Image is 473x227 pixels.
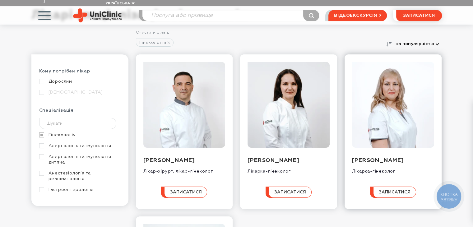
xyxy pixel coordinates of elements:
div: Кому потрібен лікар [39,68,121,79]
img: Цурканенко Андрій Дмитрович [143,62,225,148]
div: Лікарка-гінеколог [352,164,434,174]
span: записатися [379,190,410,194]
img: Воробйова Юлія Валеріївна [248,62,330,148]
a: Алергологія та імунологія дитяча [39,154,119,165]
div: Спеціалізація [39,108,121,118]
button: Українська [104,1,135,6]
a: [PERSON_NAME] [248,158,299,163]
a: Анестезіологія та реаніматологія [39,170,119,182]
div: Лікар-хірург, лікар-гінеколог [143,164,225,174]
button: записатися [161,187,207,198]
input: Шукати [39,118,117,129]
a: Гінекологія [136,39,174,47]
img: Таранова Юлія Володимирівна [352,62,434,148]
a: відеоекскурсія [328,10,387,21]
a: [PERSON_NAME] [352,158,404,163]
a: Гінекологія [39,132,119,138]
div: Лікарка-гінеколог [248,164,330,174]
input: Послуга або прізвище [142,10,319,21]
button: за популярністю [393,39,442,48]
button: записатися [396,10,442,21]
a: Очистити фільтр [136,31,169,35]
a: Гастроентерологія [39,187,119,192]
span: КНОПКА ЗВ'ЯЗКУ [440,191,457,202]
button: записатися [370,187,416,198]
a: Дорослим [39,79,119,84]
span: відеоекскурсія [334,10,377,21]
img: Uniclinic [73,8,122,22]
a: Алергологія та імунологія [39,143,119,149]
span: записатися [274,190,306,194]
span: Українська [105,2,130,5]
span: записатися [170,190,202,194]
span: записатися [403,13,435,18]
a: [PERSON_NAME] [143,158,195,163]
button: записатися [266,187,312,198]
